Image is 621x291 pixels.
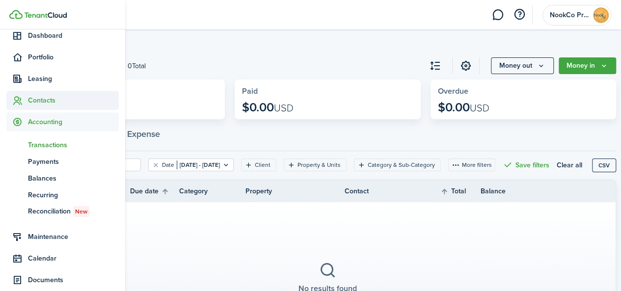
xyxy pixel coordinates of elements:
[368,160,435,169] filter-tag-label: Category & Sub-Category
[6,186,119,203] a: Recurring
[284,159,347,171] filter-tag: Open filter
[274,101,294,115] span: USD
[491,57,554,74] button: Money out
[6,153,119,170] a: Payments
[28,190,119,200] span: Recurring
[593,7,609,23] img: NookCo Properties LLC
[438,87,609,96] widget-stats-title: Overdue
[28,253,119,264] span: Calendar
[130,185,179,197] th: Sort
[241,159,276,171] filter-tag: Open filter
[28,52,119,62] span: Portfolio
[470,101,489,115] span: USD
[488,2,507,27] a: Messaging
[440,185,481,197] th: Sort
[438,101,489,114] p: $0.00
[491,57,554,74] button: Open menu
[242,87,413,96] widget-stats-title: Paid
[75,207,87,216] span: New
[152,161,160,169] button: Clear filter
[6,26,119,45] a: Dashboard
[550,12,589,19] span: NookCo Properties LLC
[511,6,528,23] button: Open resource center
[448,159,495,171] button: More filters
[9,10,23,19] img: TenantCloud
[6,203,119,220] a: ReconciliationNew
[179,186,245,196] th: Category
[148,159,234,171] filter-tag: Open filter
[503,159,549,171] button: Save filters
[28,117,119,127] span: Accounting
[592,159,616,172] button: CSV
[28,232,119,242] span: Maintenance
[6,170,119,186] a: Balances
[28,157,119,167] span: Payments
[559,57,616,74] button: Open menu
[24,12,67,18] img: TenantCloud
[481,186,540,196] th: Balance
[117,122,170,151] button: Expense
[28,275,119,285] span: Documents
[162,160,174,169] filter-tag-label: Date
[128,61,146,71] header-page-total: 0 Total
[28,173,119,184] span: Balances
[28,74,119,84] span: Leasing
[28,30,119,41] span: Dashboard
[255,160,270,169] filter-tag-label: Client
[6,136,119,153] a: Transactions
[28,95,119,106] span: Contacts
[47,87,217,96] widget-stats-title: Outstanding
[177,160,220,169] filter-tag-value: [DATE] - [DATE]
[28,140,119,150] span: Transactions
[354,159,441,171] filter-tag: Open filter
[28,206,119,217] span: Reconciliation
[559,57,616,74] button: Money in
[297,160,341,169] filter-tag-label: Property & Units
[345,186,422,196] th: Contact
[242,101,294,114] p: $0.00
[557,159,582,171] button: Clear all
[245,186,345,196] th: Property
